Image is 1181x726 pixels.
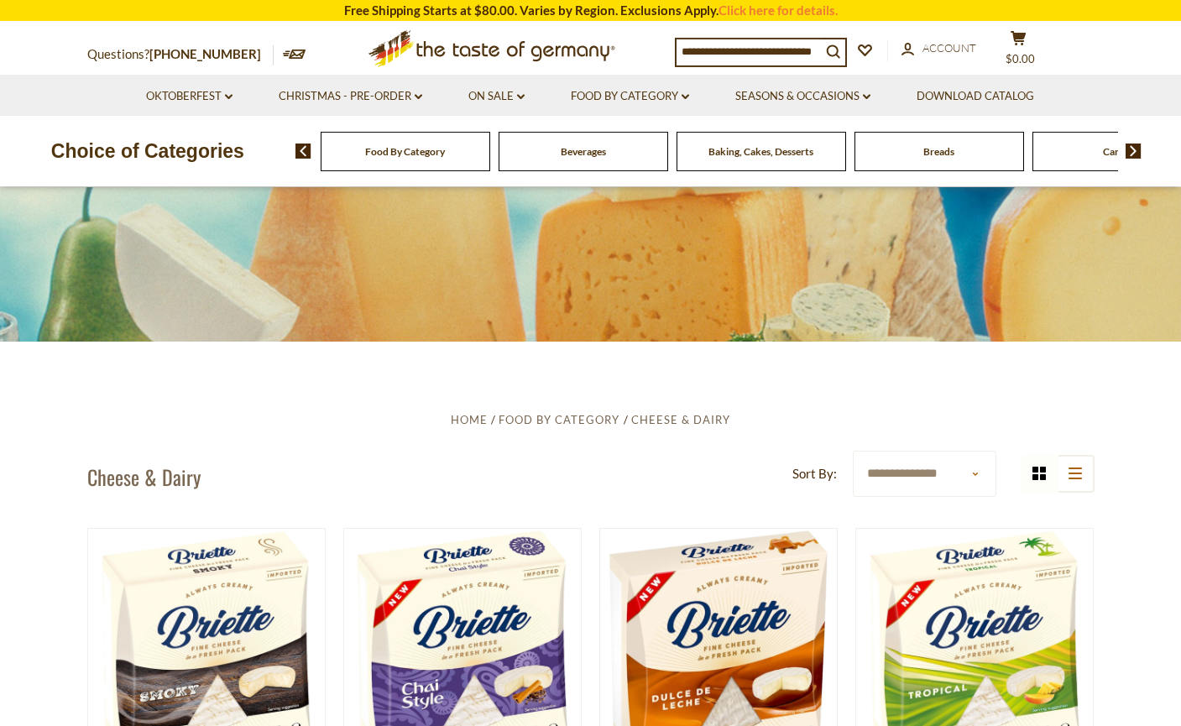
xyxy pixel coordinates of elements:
[365,145,445,158] a: Food By Category
[468,87,525,106] a: On Sale
[917,87,1034,106] a: Download Catalog
[87,44,274,65] p: Questions?
[451,413,488,426] a: Home
[499,413,619,426] a: Food By Category
[295,144,311,159] img: previous arrow
[561,145,606,158] a: Beverages
[901,39,976,58] a: Account
[279,87,422,106] a: Christmas - PRE-ORDER
[1126,144,1142,159] img: next arrow
[719,3,838,18] a: Click here for details.
[735,87,870,106] a: Seasons & Occasions
[149,46,261,61] a: [PHONE_NUMBER]
[922,41,976,55] span: Account
[631,413,730,426] a: Cheese & Dairy
[1006,52,1035,65] span: $0.00
[708,145,813,158] a: Baking, Cakes, Desserts
[1103,145,1131,158] a: Candy
[87,464,201,489] h1: Cheese & Dairy
[792,463,837,484] label: Sort By:
[994,30,1044,72] button: $0.00
[923,145,954,158] a: Breads
[571,87,689,106] a: Food By Category
[146,87,233,106] a: Oktoberfest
